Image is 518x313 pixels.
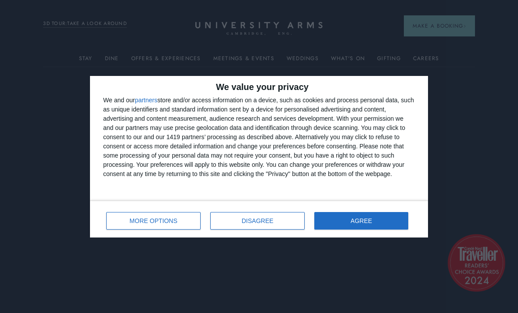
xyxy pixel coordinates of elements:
span: AGREE [351,218,372,224]
button: AGREE [314,212,408,230]
button: DISAGREE [210,212,305,230]
div: qc-cmp2-ui [90,76,428,237]
button: partners [135,97,157,103]
span: MORE OPTIONS [129,218,177,224]
button: MORE OPTIONS [106,212,201,230]
div: We and our store and/or access information on a device, such as cookies and process personal data... [103,96,415,179]
h2: We value your privacy [103,83,415,91]
span: DISAGREE [242,218,273,224]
